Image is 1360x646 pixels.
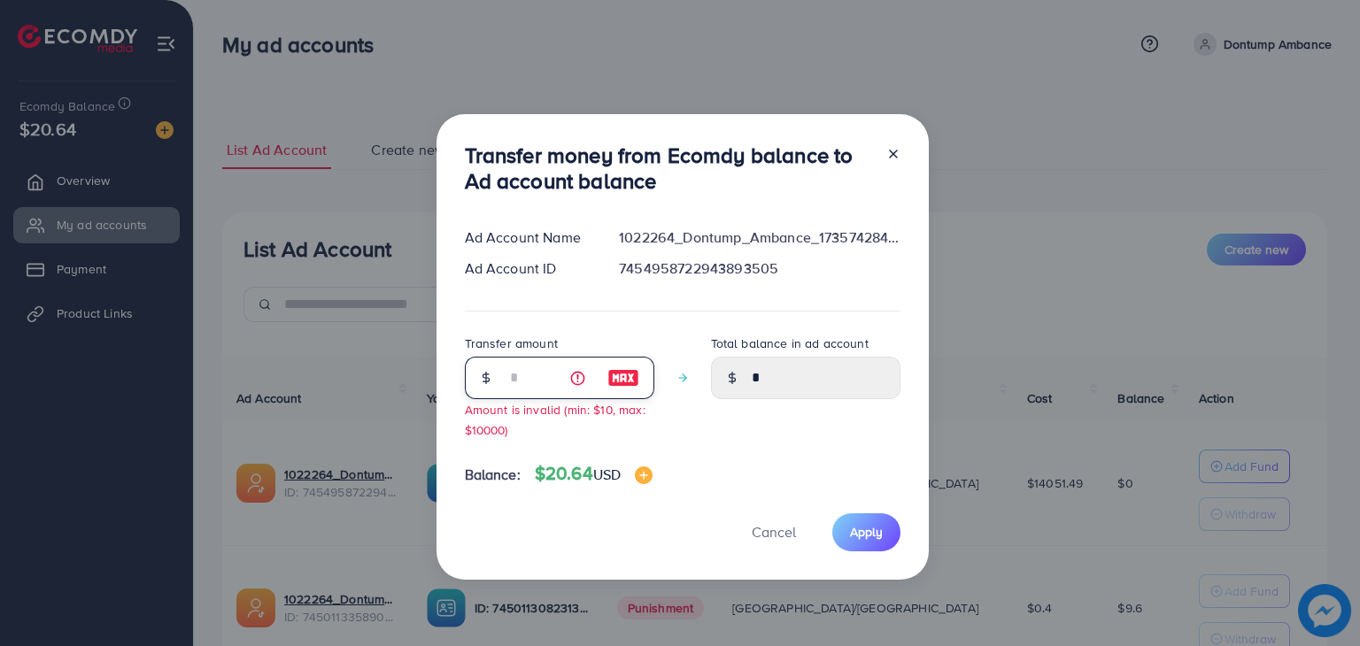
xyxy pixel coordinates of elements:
[607,367,639,388] img: image
[465,335,558,352] label: Transfer amount
[465,142,872,194] h3: Transfer money from Ecomdy balance to Ad account balance
[752,522,796,542] span: Cancel
[451,227,606,248] div: Ad Account Name
[593,465,621,484] span: USD
[850,523,883,541] span: Apply
[730,513,818,551] button: Cancel
[605,227,914,248] div: 1022264_Dontump_Ambance_1735742847027
[465,465,521,485] span: Balance:
[832,513,900,551] button: Apply
[605,258,914,279] div: 7454958722943893505
[535,463,653,485] h4: $20.64
[465,401,645,438] small: Amount is invalid (min: $10, max: $10000)
[635,466,653,484] img: image
[711,335,869,352] label: Total balance in ad account
[451,258,606,279] div: Ad Account ID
